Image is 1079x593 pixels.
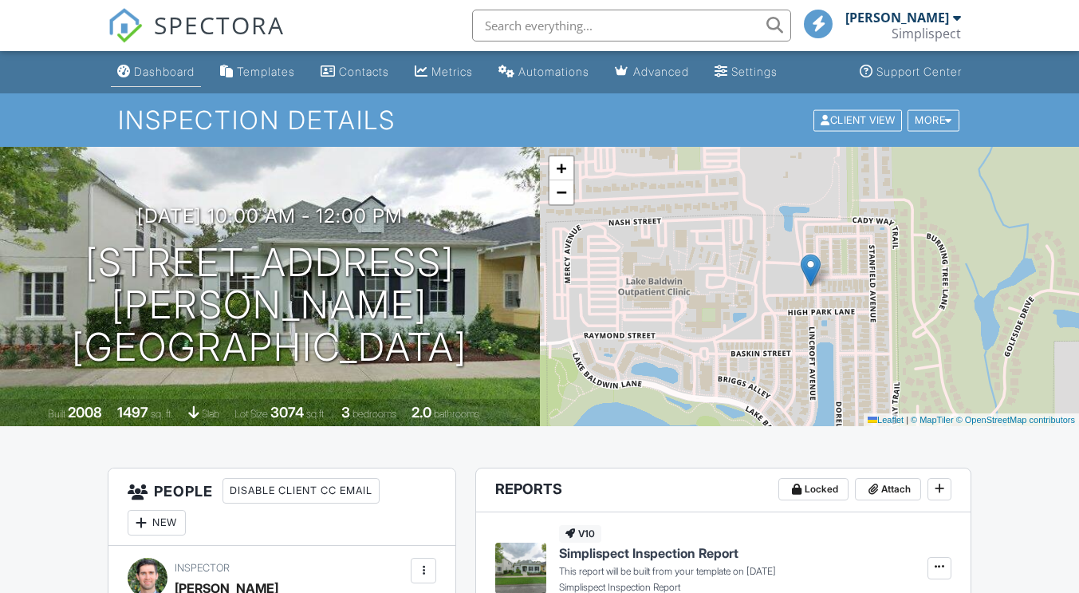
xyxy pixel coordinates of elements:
div: Templates [237,65,295,78]
div: Support Center [876,65,962,78]
a: Support Center [853,57,968,87]
div: 3 [341,404,350,421]
img: Marker [801,254,821,287]
span: slab [202,408,219,420]
a: Contacts [314,57,396,87]
img: The Best Home Inspection Software - Spectora [108,8,143,43]
a: Zoom out [549,180,573,204]
h3: [DATE] 10:00 am - 12:00 pm [137,205,403,227]
span: Inspector [175,562,230,574]
div: New [128,510,186,536]
span: sq. ft. [151,408,173,420]
div: Advanced [633,65,689,78]
a: Client View [812,113,906,125]
h3: People [108,468,455,546]
div: 1497 [117,404,148,421]
a: Dashboard [111,57,201,87]
div: Contacts [339,65,389,78]
a: Templates [214,57,301,87]
span: − [556,182,566,202]
div: More [908,109,959,131]
a: © OpenStreetMap contributors [956,415,1075,425]
span: | [906,415,908,425]
div: Settings [731,65,778,78]
div: Metrics [431,65,473,78]
h1: [STREET_ADDRESS][PERSON_NAME] [GEOGRAPHIC_DATA] [26,242,514,368]
a: Leaflet [868,415,904,425]
div: Automations [518,65,589,78]
input: Search everything... [472,10,791,42]
span: bathrooms [434,408,479,420]
div: Simplispect [892,26,961,42]
a: Zoom in [549,156,573,180]
div: [PERSON_NAME] [845,10,949,26]
div: 2.0 [412,404,431,421]
div: 2008 [68,404,102,421]
a: Automations (Basic) [492,57,596,87]
span: Lot Size [234,408,268,420]
span: sq.ft. [306,408,326,420]
span: SPECTORA [154,8,285,42]
a: Metrics [408,57,479,87]
div: Client View [813,109,902,131]
span: Built [48,408,65,420]
a: Settings [708,57,784,87]
div: 3074 [270,404,304,421]
span: + [556,158,566,178]
a: SPECTORA [108,22,285,55]
span: bedrooms [352,408,396,420]
div: Dashboard [134,65,195,78]
a: Advanced [608,57,695,87]
h1: Inspection Details [118,106,961,134]
a: © MapTiler [911,415,954,425]
div: Disable Client CC Email [222,478,380,504]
